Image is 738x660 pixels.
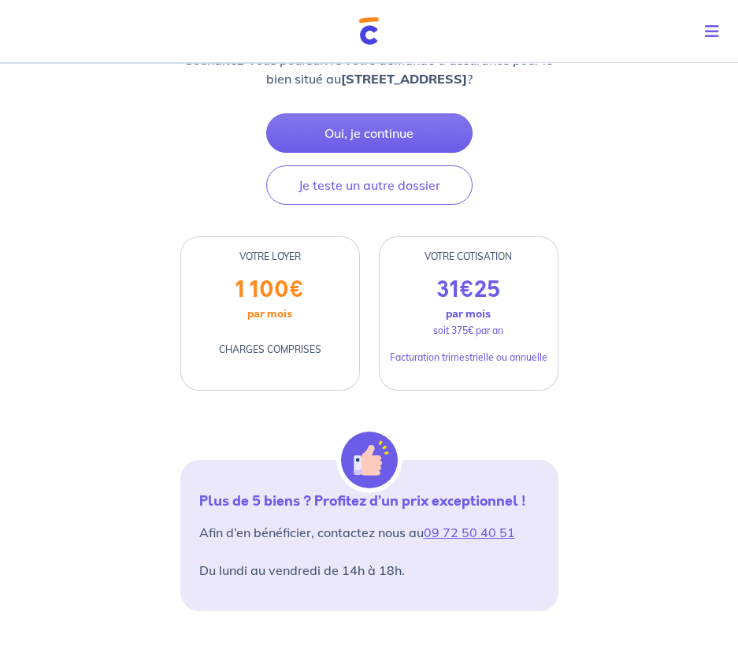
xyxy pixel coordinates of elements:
p: Afin d’en bénéficier, contactez nous au Du lundi au vendredi de 14h à 18h. [199,523,540,580]
span: € [459,274,474,306]
p: par mois [446,303,491,324]
p: 31 [436,276,500,303]
button: Je teste un autre dossier [266,165,473,205]
p: Facturation trimestrielle ou annuelle [390,350,547,365]
strong: Plus de 5 biens ? Profitez d’un prix exceptionnel ! [199,491,526,511]
p: Souhaitez-vous poursuivre votre demande d'assurance pour le bien situé au ? [180,50,558,88]
a: 09 72 50 40 51 [424,525,515,540]
span: 25 [474,274,500,306]
div: VOTRE LOYER [181,250,359,264]
p: 1 100 € [235,276,304,303]
img: Cautioneo [359,17,379,45]
p: par mois [247,303,292,324]
img: illu_alert_hand.svg [341,432,398,488]
p: CHARGES COMPRISES [219,343,321,357]
button: Oui, je continue [266,113,473,153]
button: Toggle navigation [692,11,738,52]
strong: [STREET_ADDRESS] [341,71,467,87]
div: VOTRE COTISATION [380,250,558,264]
p: soit 375€ par an [433,324,503,338]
